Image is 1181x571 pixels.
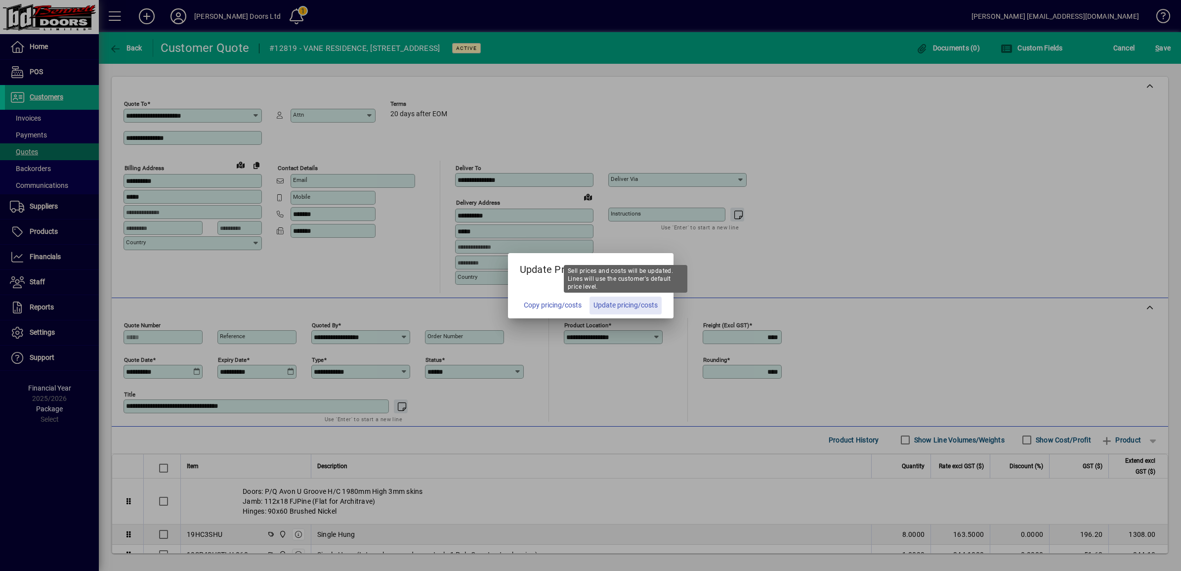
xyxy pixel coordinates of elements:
button: Copy pricing/costs [520,297,586,314]
span: Update pricing/costs [593,300,658,310]
h5: Update Pricing? [508,253,674,282]
button: Update pricing/costs [590,297,662,314]
div: Sell prices and costs will be updated. Lines will use the customer's default price level. [564,265,687,293]
span: Copy pricing/costs [524,300,582,310]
